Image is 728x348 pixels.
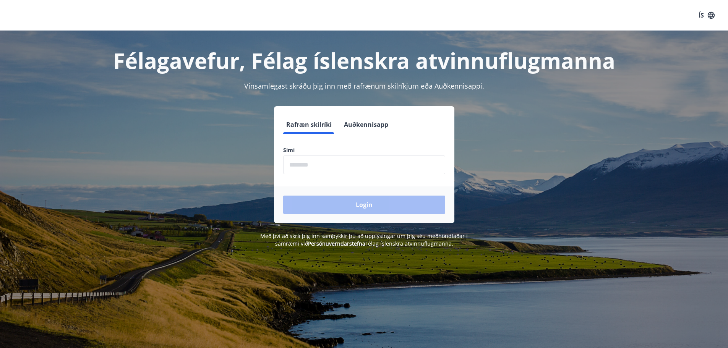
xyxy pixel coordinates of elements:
span: Vinsamlegast skráðu þig inn með rafrænum skilríkjum eða Auðkennisappi. [244,81,484,91]
label: Sími [283,146,445,154]
a: Persónuverndarstefna [308,240,365,247]
button: Auðkennisapp [341,115,391,134]
span: Með því að skrá þig inn samþykkir þú að upplýsingar um þig séu meðhöndlaðar í samræmi við Félag í... [260,232,468,247]
button: Rafræn skilríki [283,115,335,134]
h1: Félagavefur, Félag íslenskra atvinnuflugmanna [98,46,630,75]
button: ÍS [694,8,719,22]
